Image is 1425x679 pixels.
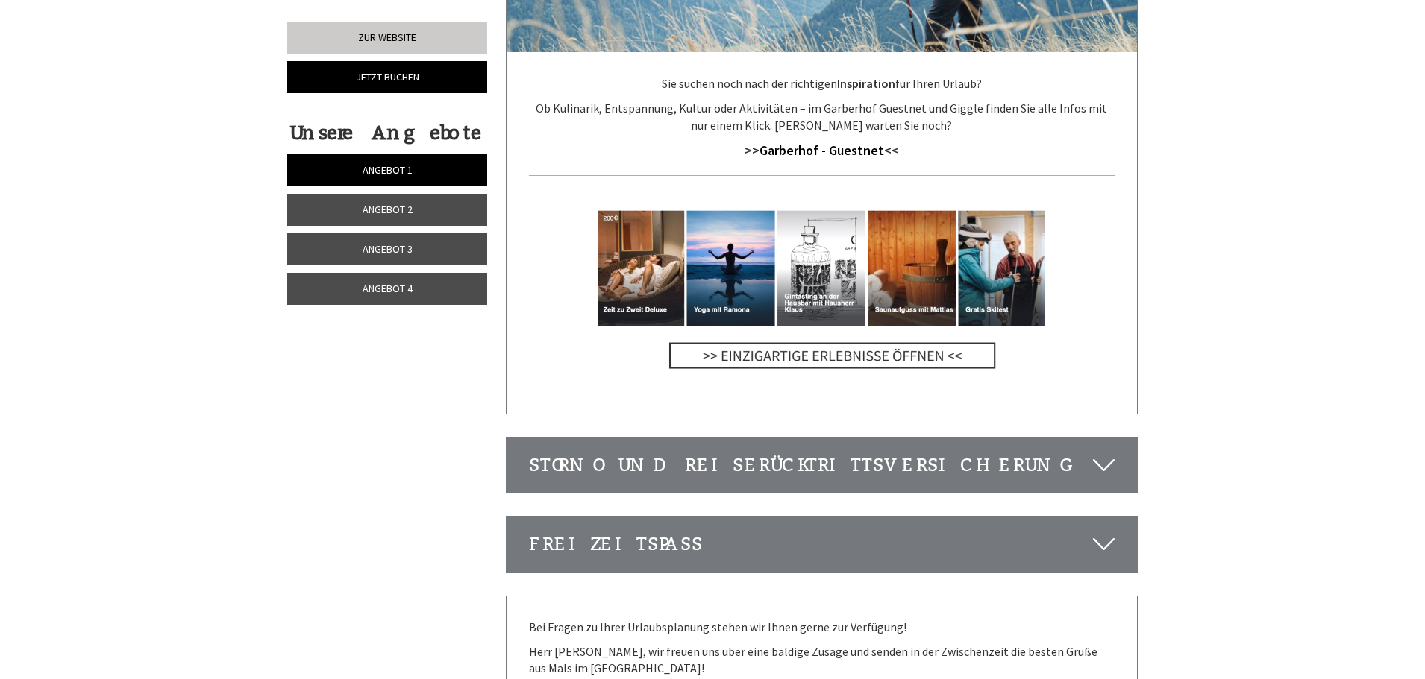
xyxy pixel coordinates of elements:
[598,191,1045,384] img: image
[287,119,483,147] div: Unsere Angebote
[287,22,487,54] a: Zur Website
[363,163,413,177] span: Angebot 1
[507,517,1138,572] div: Freizeitspaß
[363,203,413,216] span: Angebot 2
[507,438,1138,493] div: Storno und Reiserücktrittsversicherung
[837,143,884,158] a: uestnet
[529,619,1115,636] p: Bei Fragen zu Ihrer Urlaubsplanung stehen wir Ihnen gerne zur Verfügung!
[287,61,487,93] a: Jetzt buchen
[884,142,899,159] strong: <<
[837,142,884,159] strong: uestnet
[837,76,895,91] strong: Inspiration
[745,142,837,159] strong: >>
[529,100,1115,134] p: Ob Kulinarik, Entspannung, Kultur oder Aktivitäten – im Garberhof Guestnet und Giggle finden Sie ...
[363,282,413,295] span: Angebot 4
[363,242,413,256] span: Angebot 3
[529,75,1115,92] p: Sie suchen noch nach der richtigen für Ihren Urlaub?
[760,142,837,159] a: Garberhof - G
[529,643,1115,678] p: Herr [PERSON_NAME], wir freuen uns über eine baldige Zusage und senden in der Zwischenzeit die be...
